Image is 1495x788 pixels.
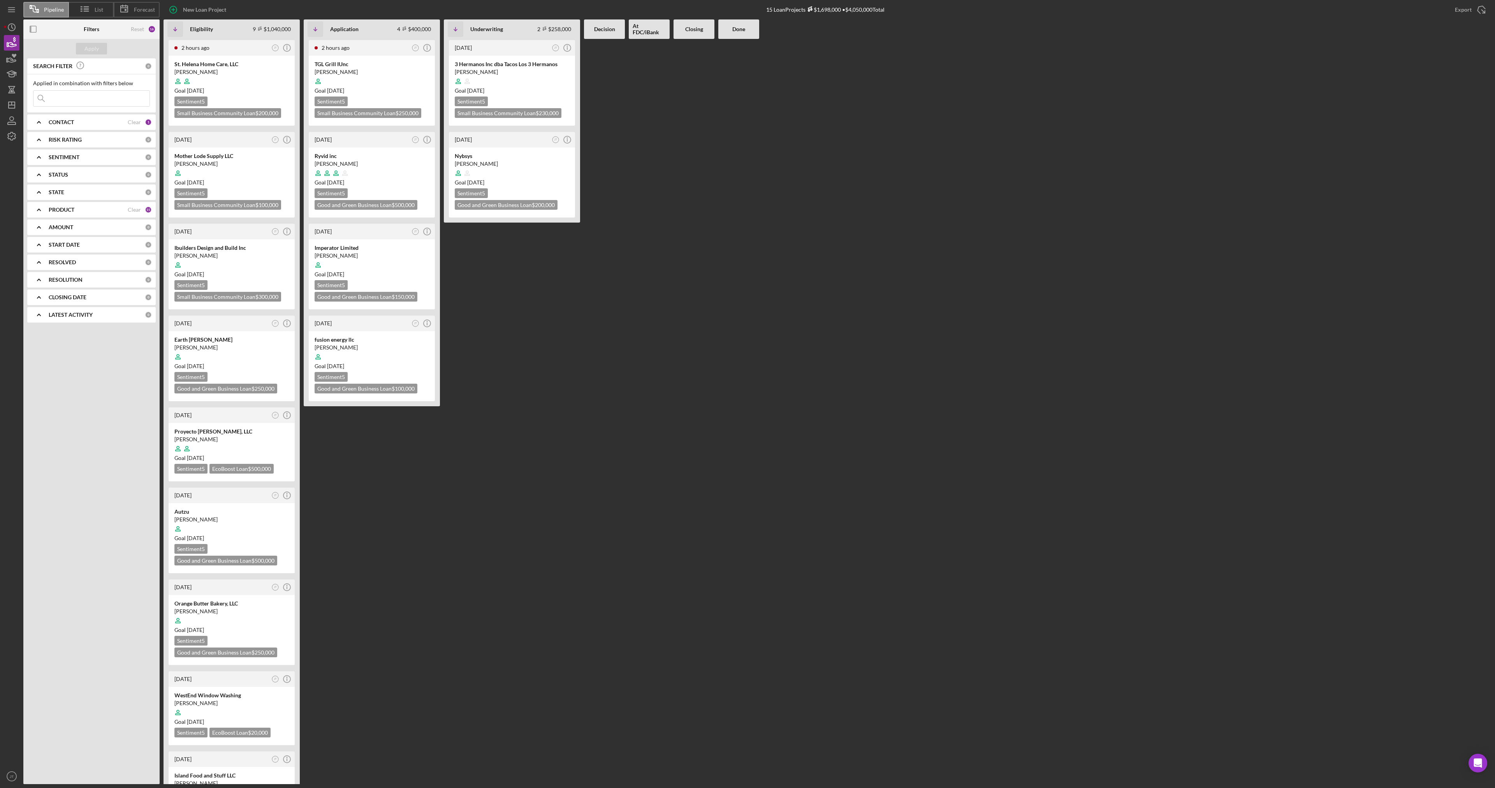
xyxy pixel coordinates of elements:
span: Goal [315,271,344,277]
button: JT [270,490,281,501]
span: Goal [455,87,484,94]
b: Done [732,26,745,32]
span: Goal [315,179,344,186]
b: SENTIMENT [49,154,79,160]
div: Nybsys [455,152,569,160]
span: Goal [455,179,484,186]
b: RESOLUTION [49,277,83,283]
span: Goal [174,627,204,633]
text: JT [274,758,276,760]
div: New Loan Project [183,2,226,18]
div: Apply [84,43,99,54]
div: 0 [145,294,152,301]
div: 16 [148,25,156,33]
time: 08/30/2025 [467,87,484,94]
div: Island Food and Stuff LLC [174,772,289,779]
div: Small Business Community Loan $100,000 [174,200,281,210]
text: JT [554,46,557,49]
div: 3 Hermanos Inc dba Tacos Los 3 Hermanos [455,60,569,68]
div: [PERSON_NAME] [174,779,289,787]
text: JT [274,230,276,233]
a: [DATE]JTProyecto [PERSON_NAME], LLC[PERSON_NAME]Goal [DATE]Sentiment5EcoBoost Loan$500,000 [167,406,296,483]
time: 09/15/2025 [187,718,204,725]
time: 2025-08-26 19:24 [322,44,350,51]
div: 1 [145,119,152,126]
text: JT [274,322,276,325]
div: 0 [145,171,152,178]
div: 4 $400,000 [397,26,431,32]
span: Goal [174,535,204,541]
time: 2025-08-21 14:58 [315,228,332,235]
div: Small Business Community Loan $200,000 [174,108,281,118]
time: 10/04/2025 [327,179,344,186]
button: JT [270,318,281,329]
time: 2025-08-21 18:25 [315,136,332,143]
div: Sentiment 5 [315,280,348,290]
time: 2025-06-16 23:21 [174,756,192,762]
b: RESOLVED [49,259,76,265]
time: 2025-08-15 10:59 [174,320,192,326]
div: Good and Green Business Loan $250,000 [174,648,277,657]
time: 2025-08-25 15:14 [174,136,192,143]
text: JT [274,586,276,588]
a: [DATE]JTfusion energy llc[PERSON_NAME]Goal [DATE]Sentiment5Good and Green Business Loan$100,000 [308,314,436,402]
time: 2025-08-01 17:16 [174,676,192,682]
a: [DATE]JTMother Lode Supply LLC[PERSON_NAME]Goal [DATE]Sentiment5Small Business Community Loan$100... [167,131,296,219]
button: JT [270,43,281,53]
a: [DATE]JTRyvid inc[PERSON_NAME]Goal [DATE]Sentiment5Good and Green Business Loan$500,000 [308,131,436,219]
b: STATE [49,189,64,195]
b: Decision [594,26,615,32]
time: 09/23/2025 [327,363,344,369]
time: 2025-08-11 19:03 [455,136,472,143]
button: New Loan Project [164,2,234,18]
div: [PERSON_NAME] [174,607,289,615]
a: [DATE]JTAutzu[PERSON_NAME]Goal [DATE]Sentiment5Good and Green Business Loan$500,000 [167,486,296,574]
a: [DATE]JTImperator Limited[PERSON_NAME]Goal [DATE]Sentiment5Good and Green Business Loan$150,000 [308,223,436,311]
div: [PERSON_NAME] [315,252,429,260]
div: Export [1455,2,1472,18]
div: Applied in combination with filters below [33,80,150,86]
div: Small Business Community Loan $300,000 [174,292,281,302]
div: Good and Green Business Loan $250,000 [174,384,277,393]
div: Good and Green Business Loan $100,000 [315,384,417,393]
div: Mother Lode Supply LLC [174,152,289,160]
time: 09/18/2025 [187,627,204,633]
div: $1,698,000 [806,6,841,13]
div: [PERSON_NAME] [315,68,429,76]
text: JT [414,230,417,233]
a: [DATE]JT3 Hermanos Inc dba Tacos Los 3 Hermanos[PERSON_NAME]Goal [DATE]Sentiment5Small Business C... [448,39,576,127]
b: Filters [84,26,99,32]
a: [DATE]JTIbuilders Design and Build Inc[PERSON_NAME]Goal [DATE]Sentiment5Small Business Community ... [167,223,296,311]
div: EcoBoost Loan $20,000 [209,728,271,737]
b: Underwriting [470,26,503,32]
div: TGL Grill IUnc [315,60,429,68]
b: Closing [685,26,703,32]
div: Ryvid inc [315,152,429,160]
button: JT [410,318,421,329]
time: 10/04/2025 [187,271,204,277]
b: START DATE [49,242,80,248]
time: 09/29/2025 [327,87,344,94]
div: fusion energy llc [315,336,429,344]
div: Sentiment 5 [315,97,348,106]
time: 2025-08-13 18:42 [455,44,472,51]
div: Clear [128,119,141,125]
div: Sentiment 5 [174,544,208,554]
div: Reset [131,26,144,32]
text: JT [414,322,417,325]
time: 09/27/2025 [187,535,204,541]
text: JT [274,677,276,680]
div: Open Intercom Messenger [1469,754,1487,772]
time: 2025-08-12 03:52 [315,320,332,326]
time: 2025-08-20 22:00 [174,228,192,235]
time: 09/29/2025 [187,363,204,369]
button: JT [270,226,281,237]
div: Good and Green Business Loan $150,000 [315,292,417,302]
text: JT [414,46,417,49]
div: Good and Green Business Loan $500,000 [315,200,417,210]
div: 0 [145,154,152,161]
div: Sentiment 5 [174,728,208,737]
div: Sentiment 5 [174,464,208,474]
span: Goal [174,455,204,461]
div: Sentiment 5 [174,188,208,198]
